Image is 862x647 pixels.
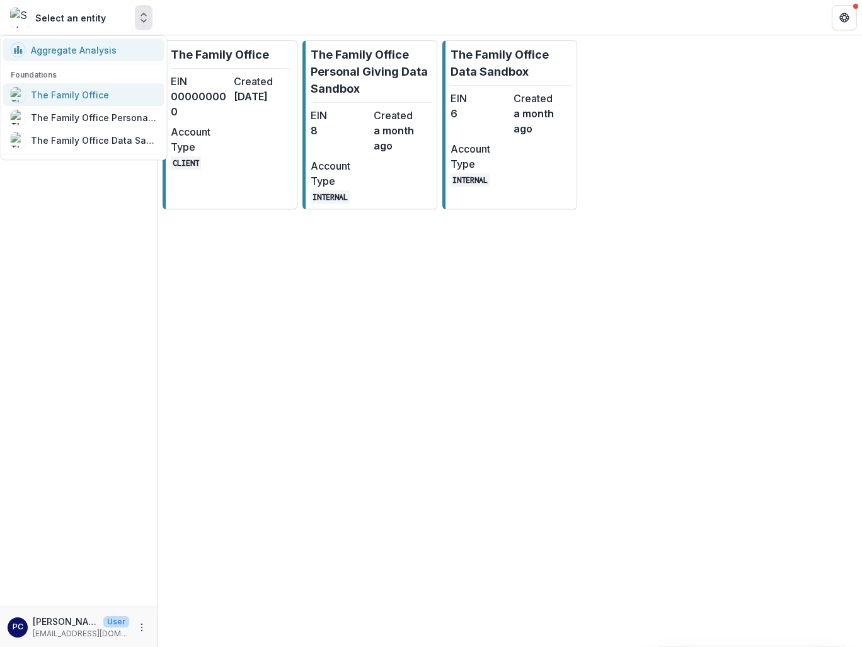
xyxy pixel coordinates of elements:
[311,46,432,97] p: The Family Office Personal Giving Data Sandbox
[33,615,98,628] p: [PERSON_NAME]
[311,190,350,204] code: INTERNAL
[514,91,572,106] dt: Created
[171,46,269,63] p: The Family Office
[311,158,369,189] dt: Account Type
[451,91,509,106] dt: EIN
[451,46,572,80] p: The Family Office Data Sandbox
[171,89,229,119] dd: 000000000
[135,5,152,30] button: Open entity switcher
[442,40,577,209] a: The Family Office Data SandboxEIN6Createda month agoAccount TypeINTERNAL
[171,74,229,89] dt: EIN
[311,108,369,123] dt: EIN
[451,141,509,172] dt: Account Type
[451,173,490,187] code: INTERNAL
[35,11,106,25] div: Select an entity
[234,74,292,89] dt: Created
[103,616,129,627] p: User
[832,5,857,30] button: Get Help
[134,620,149,635] button: More
[171,156,201,170] code: CLIENT
[33,628,129,639] p: [EMAIL_ADDRESS][DOMAIN_NAME]
[451,106,509,121] dd: 6
[374,108,432,123] dt: Created
[302,40,437,209] a: The Family Office Personal Giving Data SandboxEIN8Createda month agoAccount TypeINTERNAL
[163,40,297,209] a: The Family OfficeEIN000000000Created[DATE]Account TypeCLIENT
[374,123,432,153] dd: a month ago
[514,106,572,136] dd: a month ago
[234,89,292,104] dd: [DATE]
[13,623,23,631] div: Pam Carris
[171,124,229,154] dt: Account Type
[10,8,30,28] img: Select an entity
[311,123,369,138] dd: 8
